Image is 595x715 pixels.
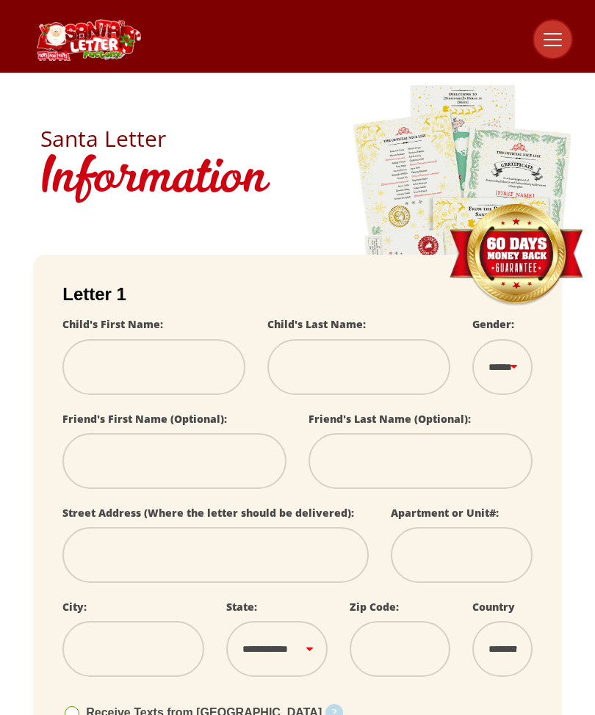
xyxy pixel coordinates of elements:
[391,506,499,520] label: Apartment or Unit#:
[350,600,399,614] label: Zip Code:
[448,203,584,307] img: Money Back Guarantee
[62,506,354,520] label: Street Address (Where the letter should be delivered):
[62,412,227,426] label: Friend's First Name (Optional):
[40,150,555,211] h1: Information
[472,600,515,614] label: Country
[40,128,555,150] h2: Santa Letter
[472,317,514,331] label: Gender:
[33,19,143,61] img: Santa Letter Logo
[226,600,257,614] label: State:
[62,600,87,614] label: City:
[62,284,533,305] h2: Letter 1
[309,412,471,426] label: Friend's Last Name (Optional):
[62,317,163,331] label: Child's First Name:
[267,317,366,331] label: Child's Last Name:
